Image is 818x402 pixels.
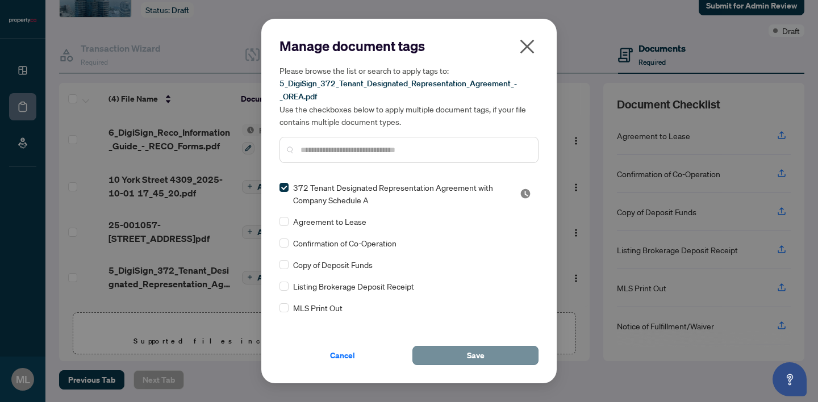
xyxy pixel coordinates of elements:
[412,346,539,365] button: Save
[293,237,397,249] span: Confirmation of Co-Operation
[293,215,366,228] span: Agreement to Lease
[279,346,406,365] button: Cancel
[773,362,807,396] button: Open asap
[293,301,343,314] span: MLS Print Out
[279,37,539,55] h2: Manage document tags
[293,258,373,271] span: Copy of Deposit Funds
[518,37,536,56] span: close
[520,188,531,199] span: Pending Review
[467,346,485,365] span: Save
[520,188,531,199] img: status
[293,280,414,292] span: Listing Brokerage Deposit Receipt
[279,78,517,102] span: 5_DigiSign_372_Tenant_Designated_Representation_Agreement_-_OREA.pdf
[293,181,506,206] span: 372 Tenant Designated Representation Agreement with Company Schedule A
[279,64,539,128] h5: Please browse the list or search to apply tags to: Use the checkboxes below to apply multiple doc...
[330,346,355,365] span: Cancel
